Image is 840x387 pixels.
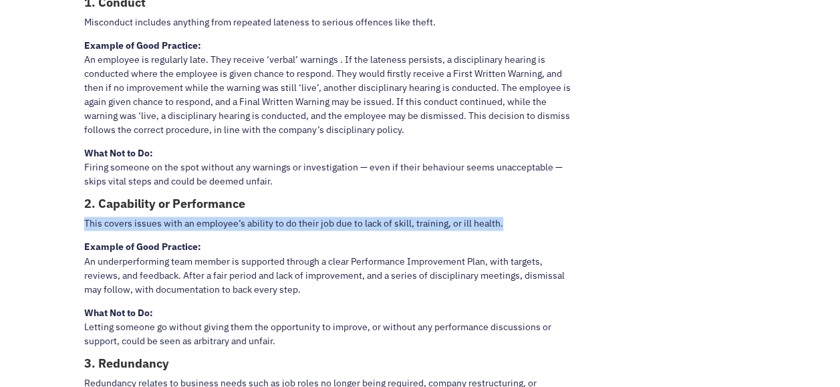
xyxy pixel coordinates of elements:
[84,217,579,240] p: This covers issues with an employee’s ability to do their job due to lack of skill, training, or ...
[84,146,579,198] p: Firing someone on the spot without any warnings or investigation — even if their behaviour seems ...
[84,39,579,146] p: An employee is regularly late. They receive ‘verbal’ warnings . If the lateness persists, a disci...
[84,305,579,357] p: Letting someone go without giving them the opportunity to improve, or without any performance dis...
[84,39,201,51] strong: Example of Good Practice:
[84,355,169,370] strong: 3. Redundancy
[84,240,579,305] p: An underperforming team member is supported through a clear Performance Improvement Plan, with ta...
[84,15,579,39] p: Misconduct includes anything from repeated lateness to serious offences like theft.
[84,147,153,159] strong: What Not to Do:
[84,196,245,211] strong: 2. Capability or Performance
[84,241,201,253] strong: Example of Good Practice:
[84,306,153,318] strong: What Not to Do:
